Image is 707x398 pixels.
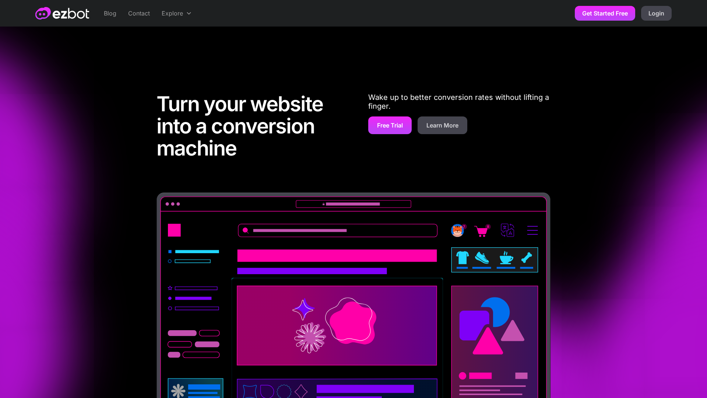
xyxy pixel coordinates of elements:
a: Get Started Free [575,6,635,21]
a: Login [641,6,672,21]
p: Wake up to better conversion rates without lifting a finger. [368,93,551,111]
a: Free Trial [368,116,412,134]
a: home [35,7,89,20]
h1: Turn your website into a conversion machine [156,93,339,163]
div: Explore [162,9,183,18]
a: Learn More [418,116,467,134]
